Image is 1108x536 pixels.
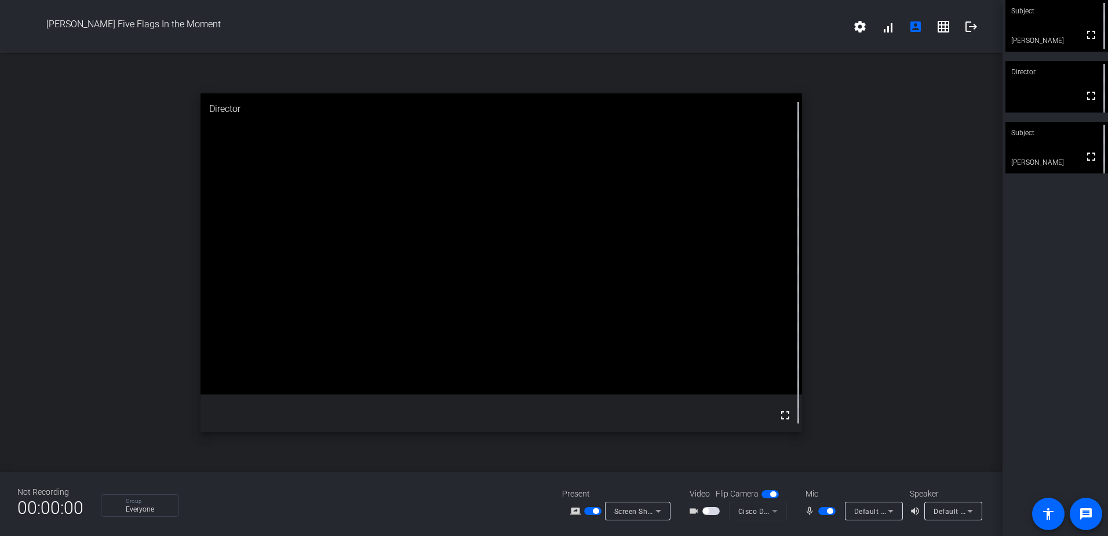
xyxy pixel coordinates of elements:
[17,494,83,522] span: 00:00:00
[716,488,759,500] span: Flip Camera
[778,408,792,422] mat-icon: fullscreen
[1084,89,1098,103] mat-icon: fullscreen
[910,504,924,518] mat-icon: volume_up
[614,506,665,516] span: Screen Sharing
[1084,28,1098,42] mat-icon: fullscreen
[1079,507,1093,521] mat-icon: message
[910,488,979,500] div: Speaker
[936,20,950,34] mat-icon: grid_on
[853,20,867,34] mat-icon: settings
[1005,122,1108,144] div: Subject
[562,488,678,500] div: Present
[126,506,173,513] p: Everyone
[874,13,902,41] button: signal_cellular_alt
[854,506,1043,516] span: Default - Headset Microphone (Poly BT600) (047f:02ee)
[688,504,702,518] mat-icon: videocam_outline
[17,486,83,498] div: Not Recording
[690,488,710,500] span: Video
[1084,150,1098,164] mat-icon: fullscreen
[804,504,818,518] mat-icon: mic_none
[794,488,910,500] div: Mic
[1041,507,1055,521] mat-icon: accessibility
[1005,61,1108,83] div: Director
[107,499,121,513] img: Chat Icon
[964,20,978,34] mat-icon: logout
[909,20,923,34] mat-icon: account_box
[23,13,115,33] img: white-gradient.svg
[115,13,846,41] span: [PERSON_NAME] Five Flags In the Moment
[126,498,173,504] p: Group
[570,504,584,518] mat-icon: screen_share_outline
[201,93,802,125] div: Director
